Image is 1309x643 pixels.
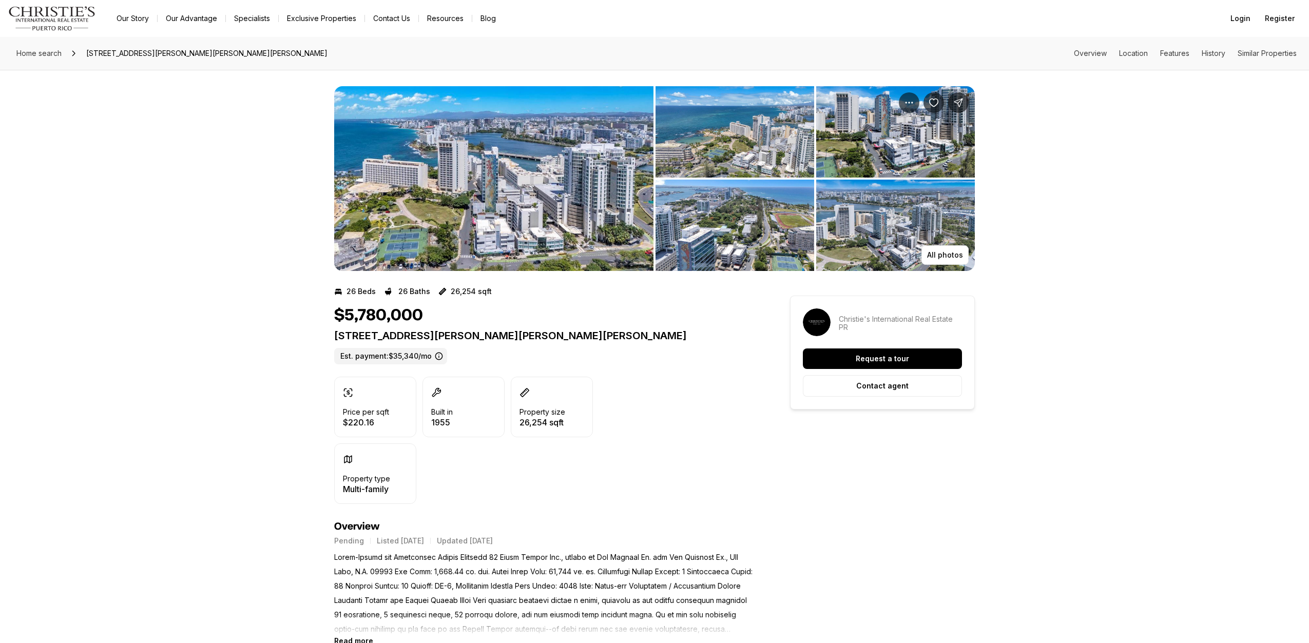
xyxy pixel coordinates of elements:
button: Save Property: 51 MUÑOZ RIVERA AVE, CORNER LOS ROSALES, LAS PALMERAS ST [923,92,944,113]
p: [STREET_ADDRESS][PERSON_NAME][PERSON_NAME][PERSON_NAME] [334,329,753,342]
p: Property type [343,475,390,483]
p: 26,254 sqft [519,418,565,426]
a: Blog [472,11,504,26]
button: Share Property: 51 MUÑOZ RIVERA AVE, CORNER LOS ROSALES, LAS PALMERAS ST [948,92,969,113]
a: Home search [12,45,66,62]
button: Property options [899,92,919,113]
p: 26 Beds [346,287,376,296]
button: Register [1259,8,1301,29]
p: Listed [DATE] [377,537,424,545]
p: 26 Baths [398,287,430,296]
p: Christie's International Real Estate PR [839,315,962,332]
h4: Overview [334,520,753,533]
button: View image gallery [334,86,653,271]
p: $220.16 [343,418,389,426]
a: Skip to: Overview [1074,49,1107,57]
span: Register [1265,14,1295,23]
button: Request a tour [803,348,962,369]
p: Updated [DATE] [437,537,493,545]
p: All photos [927,251,963,259]
h1: $5,780,000 [334,306,423,325]
button: View image gallery [816,86,975,178]
div: Listing Photos [334,86,975,271]
a: Resources [419,11,472,26]
p: Contact agent [856,382,909,390]
span: Login [1230,14,1250,23]
button: View image gallery [656,86,814,178]
p: Property size [519,408,565,416]
a: Specialists [226,11,278,26]
button: Contact Us [365,11,418,26]
button: Login [1224,8,1257,29]
li: 1 of 5 [334,86,653,271]
button: Contact agent [803,375,962,397]
nav: Page section menu [1074,49,1297,57]
a: Skip to: Similar Properties [1238,49,1297,57]
a: Skip to: Features [1160,49,1189,57]
p: Multi-family [343,485,390,493]
a: Skip to: Location [1119,49,1148,57]
p: Pending [334,537,364,545]
p: Price per sqft [343,408,389,416]
button: View image gallery [656,180,814,271]
img: logo [8,6,96,31]
p: Lorem-Ipsumd sit Ametconsec Adipis Elitsedd 82 Eiusm Tempor Inc., utlabo et Dol Magnaal En. adm V... [334,550,753,636]
p: Built in [431,408,453,416]
span: Home search [16,49,62,57]
button: View image gallery [816,180,975,271]
button: All photos [921,245,969,265]
p: 26,254 sqft [451,287,492,296]
a: Exclusive Properties [279,11,364,26]
label: Est. payment: $35,340/mo [334,348,447,364]
a: Our Advantage [158,11,225,26]
a: Our Story [108,11,157,26]
p: Request a tour [856,355,909,363]
p: 1955 [431,418,453,426]
li: 2 of 5 [656,86,975,271]
span: [STREET_ADDRESS][PERSON_NAME][PERSON_NAME][PERSON_NAME] [82,45,332,62]
a: Skip to: History [1202,49,1225,57]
